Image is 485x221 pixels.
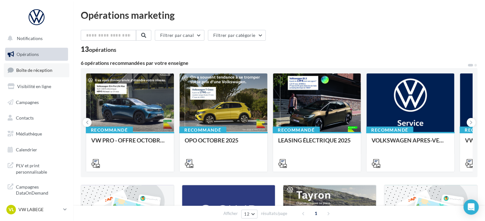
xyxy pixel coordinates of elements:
[81,10,477,20] div: Opérations marketing
[366,127,413,134] div: Recommandé
[81,60,467,66] div: 6 opérations recommandées par votre enseigne
[16,161,65,175] span: PLV et print personnalisable
[261,211,287,217] span: résultats/page
[91,137,169,150] div: VW PRO - OFFRE OCTOBRE 25
[155,30,204,41] button: Filtrer par canal
[278,137,356,150] div: LEASING ÉLECTRIQUE 2025
[16,183,65,196] span: Campagnes DataOnDemand
[4,32,67,45] button: Notifications
[463,199,479,215] div: Open Intercom Messenger
[179,127,226,134] div: Recommandé
[4,111,69,125] a: Contacts
[17,52,39,57] span: Opérations
[4,180,69,199] a: Campagnes DataOnDemand
[241,210,257,218] button: 12
[81,46,116,53] div: 13
[4,127,69,141] a: Médiathèque
[86,127,133,134] div: Recommandé
[372,137,449,150] div: VOLKSWAGEN APRES-VENTE
[5,204,68,216] a: VL VW LABEGE
[4,159,69,177] a: PLV et print personnalisable
[17,84,51,89] span: Visibilité en ligne
[208,30,266,41] button: Filtrer par catégorie
[4,48,69,61] a: Opérations
[9,206,14,213] span: VL
[4,63,69,77] a: Boîte de réception
[185,137,262,150] div: OPO OCTOBRE 2025
[4,143,69,156] a: Calendrier
[16,99,39,105] span: Campagnes
[273,127,320,134] div: Recommandé
[4,96,69,109] a: Campagnes
[18,206,61,213] p: VW LABEGE
[16,67,52,73] span: Boîte de réception
[16,147,37,152] span: Calendrier
[311,208,321,218] span: 1
[244,211,249,217] span: 12
[89,47,116,52] div: opérations
[223,211,238,217] span: Afficher
[16,115,34,121] span: Contacts
[4,80,69,93] a: Visibilité en ligne
[16,131,42,136] span: Médiathèque
[17,36,43,41] span: Notifications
